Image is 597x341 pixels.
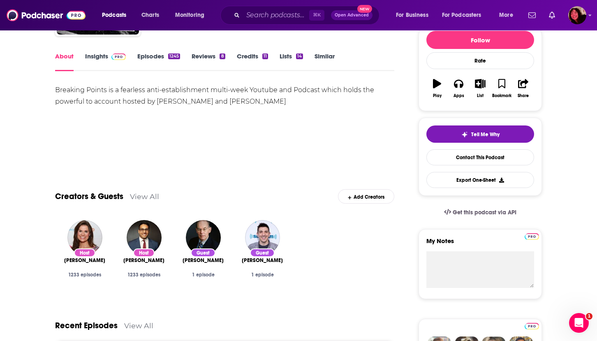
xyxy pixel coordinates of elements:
[74,248,95,257] div: Host
[568,6,586,24] span: Logged in as Kathryn-Musilek
[525,233,539,240] img: Podchaser Pro
[568,6,586,24] button: Show profile menu
[55,191,123,202] a: Creators & Guests
[237,52,268,71] a: Credits11
[180,272,226,278] div: 1 episode
[67,220,102,255] img: Krystal Ball
[121,272,167,278] div: 1233 episodes
[102,9,126,21] span: Podcasts
[245,220,280,255] img: Andrew Schulz
[331,10,373,20] button: Open AdvancedNew
[123,257,164,264] a: Saagar Enjeti
[433,93,442,98] div: Play
[183,257,224,264] span: [PERSON_NAME]
[525,322,539,329] a: Pro website
[426,172,534,188] button: Export One-Sheet
[192,52,225,71] a: Reviews8
[191,248,215,257] div: Guest
[586,313,592,320] span: 1
[396,9,428,21] span: For Business
[426,125,534,143] button: tell me why sparkleTell Me Why
[220,53,225,59] div: 8
[96,9,137,22] button: open menu
[426,149,534,165] a: Contact This Podcast
[437,202,523,223] a: Get this podcast via API
[492,93,511,98] div: Bookmark
[426,52,534,69] div: Rate
[448,74,469,103] button: Apps
[454,93,464,98] div: Apps
[426,74,448,103] button: Play
[55,320,118,331] a: Recent Episodes
[525,8,539,22] a: Show notifications dropdown
[335,13,369,17] span: Open Advanced
[518,93,529,98] div: Share
[85,52,126,71] a: InsightsPodchaser Pro
[499,9,513,21] span: More
[262,53,268,59] div: 11
[186,220,221,255] img: John Mearsheimer
[280,52,303,71] a: Lists14
[357,5,372,13] span: New
[124,321,153,330] a: View All
[239,272,285,278] div: 1 episode
[137,52,180,71] a: Episodes1245
[338,189,394,204] div: Add Creators
[133,248,155,257] div: Host
[64,257,105,264] a: Krystal Ball
[141,9,159,21] span: Charts
[525,323,539,329] img: Podchaser Pro
[453,209,516,216] span: Get this podcast via API
[525,232,539,240] a: Pro website
[123,257,164,264] span: [PERSON_NAME]
[513,74,534,103] button: Share
[228,6,387,25] div: Search podcasts, credits, & more...
[568,6,586,24] img: User Profile
[242,257,283,264] span: [PERSON_NAME]
[55,84,394,107] div: Breaking Points is a fearless anti-establishment multi-week Youtube and Podcast which holds the p...
[64,257,105,264] span: [PERSON_NAME]
[390,9,439,22] button: open menu
[127,220,162,255] img: Saagar Enjeti
[130,192,159,201] a: View All
[55,52,74,71] a: About
[471,131,500,138] span: Tell Me Why
[62,272,108,278] div: 1233 episodes
[437,9,493,22] button: open menu
[546,8,558,22] a: Show notifications dropdown
[242,257,283,264] a: Andrew Schulz
[491,74,512,103] button: Bookmark
[175,9,204,21] span: Monitoring
[7,7,86,23] img: Podchaser - Follow, Share and Rate Podcasts
[470,74,491,103] button: List
[426,31,534,49] button: Follow
[296,53,303,59] div: 14
[493,9,523,22] button: open menu
[426,237,534,251] label: My Notes
[309,10,324,21] span: ⌘ K
[136,9,164,22] a: Charts
[250,248,275,257] div: Guest
[168,53,180,59] div: 1245
[169,9,215,22] button: open menu
[477,93,484,98] div: List
[315,52,335,71] a: Similar
[111,53,126,60] img: Podchaser Pro
[243,9,309,22] input: Search podcasts, credits, & more...
[442,9,481,21] span: For Podcasters
[569,313,589,333] iframe: Intercom live chat
[461,131,468,138] img: tell me why sparkle
[183,257,224,264] a: John Mearsheimer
